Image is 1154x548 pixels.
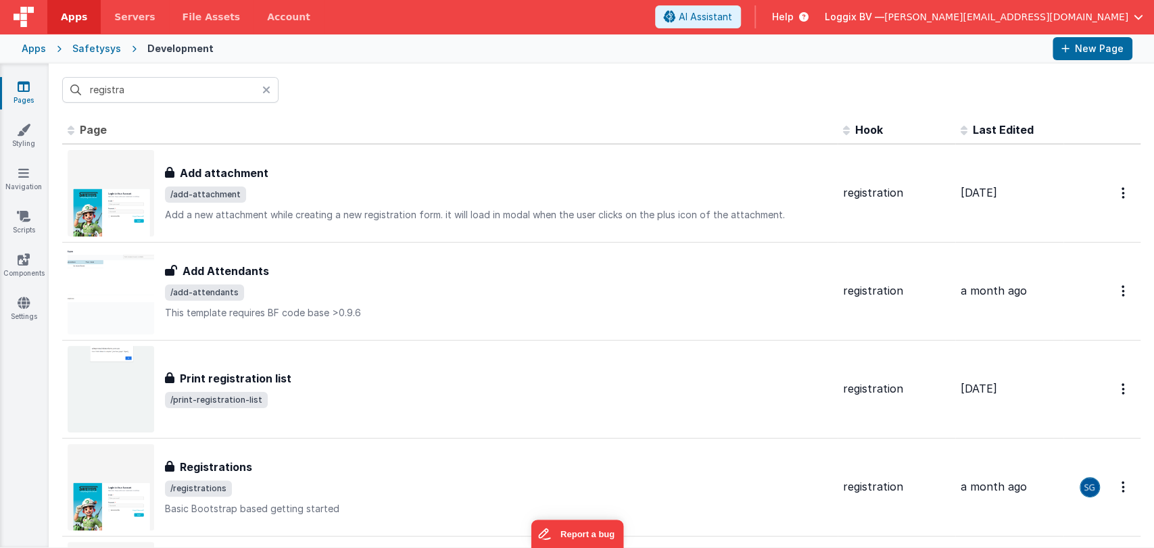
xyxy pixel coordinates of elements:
span: Apps [61,10,87,24]
h3: Print registration list [180,370,291,387]
span: Page [80,123,107,136]
span: [DATE] [961,186,997,199]
h3: Registrations [180,459,252,475]
span: Loggix BV — [825,10,884,24]
button: AI Assistant [655,5,741,28]
div: Safetysys [72,42,121,55]
h3: Add attachment [180,165,268,181]
span: [DATE] [961,382,997,395]
span: /add-attachment [165,186,246,203]
div: registration [843,381,950,397]
span: AI Assistant [679,10,732,24]
iframe: Marker.io feedback button [531,520,623,548]
p: This template requires BF code base >0.9.6 [165,306,832,320]
button: Options [1113,473,1135,501]
span: Hook [855,123,883,136]
span: /print-registration-list [165,392,268,408]
button: New Page [1053,37,1132,60]
span: /add-attendants [165,284,244,301]
button: Loggix BV — [PERSON_NAME][EMAIL_ADDRESS][DOMAIN_NAME] [825,10,1143,24]
span: /registrations [165,480,232,497]
button: Options [1113,179,1135,207]
span: File Assets [183,10,241,24]
p: Basic Bootstrap based getting started [165,502,832,516]
h3: Add Attendants [183,263,269,279]
div: registration [843,185,950,201]
div: registration [843,283,950,299]
span: [PERSON_NAME][EMAIL_ADDRESS][DOMAIN_NAME] [884,10,1128,24]
p: Add a new attachment while creating a new registration form. it will load in modal when the user ... [165,208,832,222]
span: a month ago [961,480,1027,493]
span: Servers [114,10,155,24]
span: Last Edited [973,123,1034,136]
span: a month ago [961,284,1027,297]
span: Help [772,10,794,24]
button: Options [1113,375,1135,403]
input: Search pages, id's ... [62,77,279,103]
button: Options [1113,277,1135,305]
img: 385c22c1e7ebf23f884cbf6fb2c72b80 [1080,478,1099,497]
div: Apps [22,42,46,55]
div: registration [843,479,950,495]
div: Development [147,42,214,55]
